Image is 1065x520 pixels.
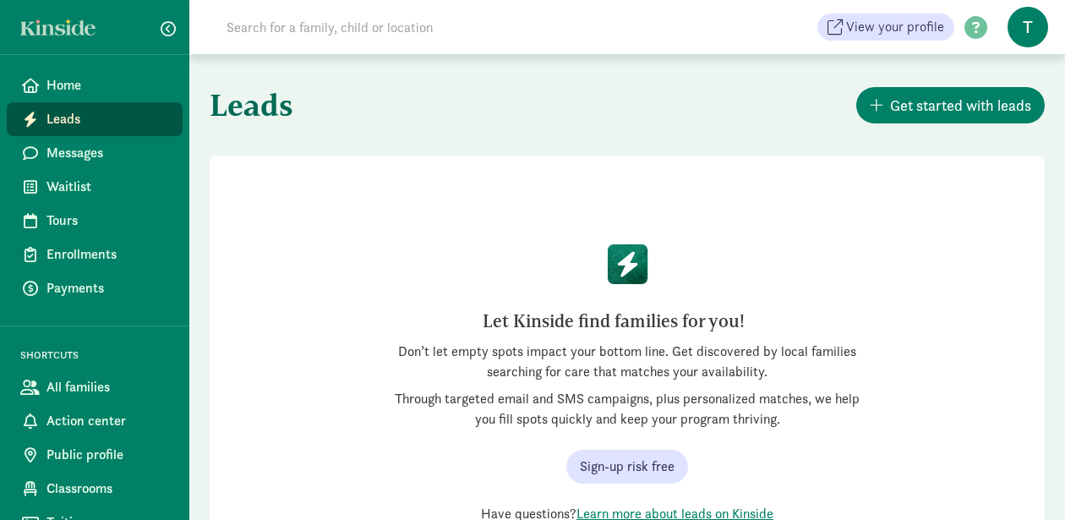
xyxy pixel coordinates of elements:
[216,10,691,44] input: Search for a family, child or location
[46,411,169,431] span: Action center
[7,204,183,238] a: Tours
[890,94,1031,117] span: Get started with leads
[580,457,674,477] span: Sign-up risk free
[46,143,169,163] span: Messages
[7,170,183,204] a: Waitlist
[1008,7,1048,47] span: T
[210,74,624,135] h1: Leads
[856,87,1045,123] button: Get started with leads
[401,308,827,335] h2: Let Kinside find families for you!
[7,102,183,136] a: Leads
[7,271,183,305] a: Payments
[566,450,688,484] button: Sign-up risk free
[7,404,183,438] a: Action center
[980,439,1065,520] iframe: Chat Widget
[46,278,169,298] span: Payments
[7,472,183,506] a: Classrooms
[387,389,867,430] p: Through targeted email and SMS campaigns, plus personalized matches, we help you fill spots quick...
[7,68,183,102] a: Home
[46,177,169,197] span: Waitlist
[7,136,183,170] a: Messages
[46,479,169,499] span: Classrooms
[46,75,169,96] span: Home
[46,445,169,465] span: Public profile
[7,370,183,404] a: All families
[846,17,944,37] span: View your profile
[817,14,954,41] a: View your profile
[7,238,183,271] a: Enrollments
[7,438,183,472] a: Public profile
[46,377,169,397] span: All families
[46,244,169,265] span: Enrollments
[46,211,169,231] span: Tours
[387,342,867,382] p: Don’t let empty spots impact your bottom line. Get discovered by local families searching for car...
[46,109,169,129] span: Leads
